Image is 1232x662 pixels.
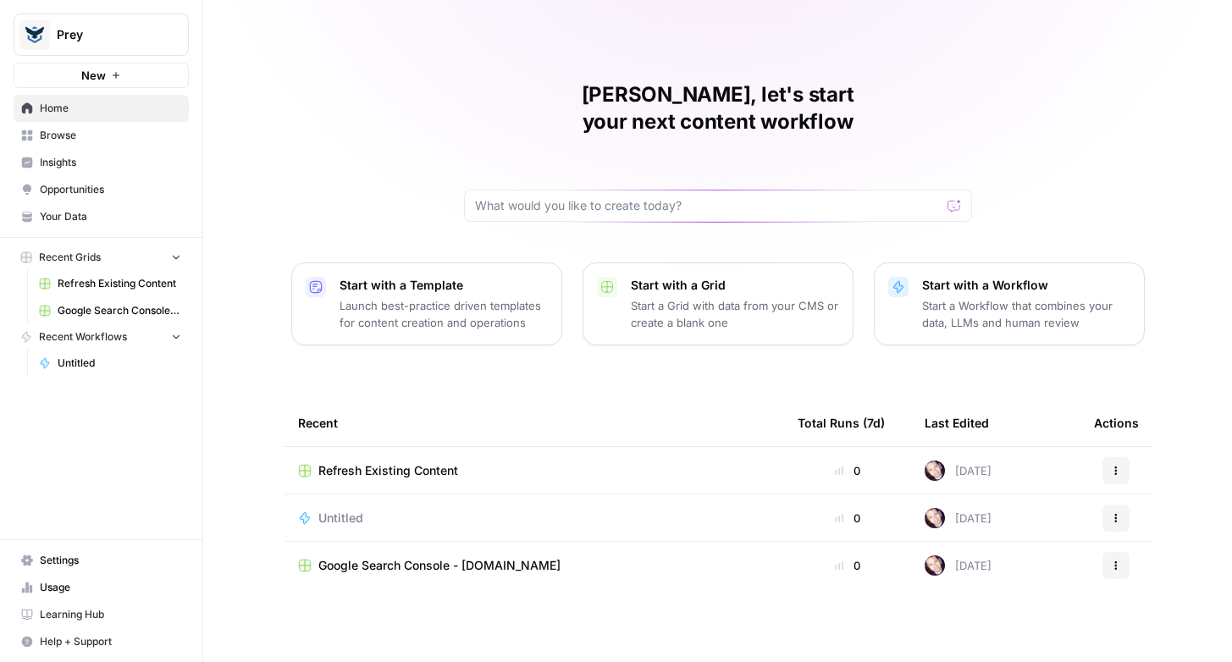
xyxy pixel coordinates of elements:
div: [DATE] [925,461,992,481]
a: Refresh Existing Content [298,462,771,479]
div: 0 [798,462,898,479]
button: Help + Support [14,628,189,655]
div: Recent [298,400,771,446]
a: Untitled [31,350,189,377]
a: Your Data [14,203,189,230]
input: What would you like to create today? [475,197,941,214]
div: 0 [798,510,898,527]
button: Recent Workflows [14,324,189,350]
img: y359hyqph6c239mknit6jk2k87l6 [925,555,945,576]
span: Insights [40,155,181,170]
div: [DATE] [925,555,992,576]
a: Insights [14,149,189,176]
div: Total Runs (7d) [798,400,885,446]
span: Your Data [40,209,181,224]
p: Launch best-practice driven templates for content creation and operations [340,297,548,331]
button: Start with a GridStart a Grid with data from your CMS or create a blank one [583,262,854,345]
span: Prey [57,26,159,43]
img: y359hyqph6c239mknit6jk2k87l6 [925,508,945,528]
a: Refresh Existing Content [31,270,189,297]
span: Recent Grids [39,250,101,265]
button: Workspace: Prey [14,14,189,56]
button: Start with a TemplateLaunch best-practice driven templates for content creation and operations [291,262,562,345]
span: Usage [40,580,181,595]
p: Start with a Workflow [922,277,1130,294]
a: Untitled [298,510,771,527]
span: New [81,67,106,84]
span: Untitled [58,356,181,371]
span: Refresh Existing Content [318,462,458,479]
p: Start a Workflow that combines your data, LLMs and human review [922,297,1130,331]
span: Recent Workflows [39,329,127,345]
a: Learning Hub [14,601,189,628]
span: Learning Hub [40,607,181,622]
span: Untitled [318,510,363,527]
p: Start with a Template [340,277,548,294]
span: Browse [40,128,181,143]
span: Help + Support [40,634,181,649]
a: Settings [14,547,189,574]
a: Opportunities [14,176,189,203]
span: Refresh Existing Content [58,276,181,291]
span: Opportunities [40,182,181,197]
div: [DATE] [925,508,992,528]
span: Google Search Console - [DOMAIN_NAME] [318,557,561,574]
a: Google Search Console - [DOMAIN_NAME] [298,557,771,574]
p: Start a Grid with data from your CMS or create a blank one [631,297,839,331]
span: Home [40,101,181,116]
button: New [14,63,189,88]
button: Start with a WorkflowStart a Workflow that combines your data, LLMs and human review [874,262,1145,345]
h1: [PERSON_NAME], let's start your next content workflow [464,81,972,135]
div: Actions [1094,400,1139,446]
img: y359hyqph6c239mknit6jk2k87l6 [925,461,945,481]
img: Prey Logo [19,19,50,50]
span: Settings [40,553,181,568]
div: 0 [798,557,898,574]
a: Usage [14,574,189,601]
p: Start with a Grid [631,277,839,294]
a: Home [14,95,189,122]
a: Browse [14,122,189,149]
span: Google Search Console - [DOMAIN_NAME] [58,303,181,318]
div: Last Edited [925,400,989,446]
button: Recent Grids [14,245,189,270]
a: Google Search Console - [DOMAIN_NAME] [31,297,189,324]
